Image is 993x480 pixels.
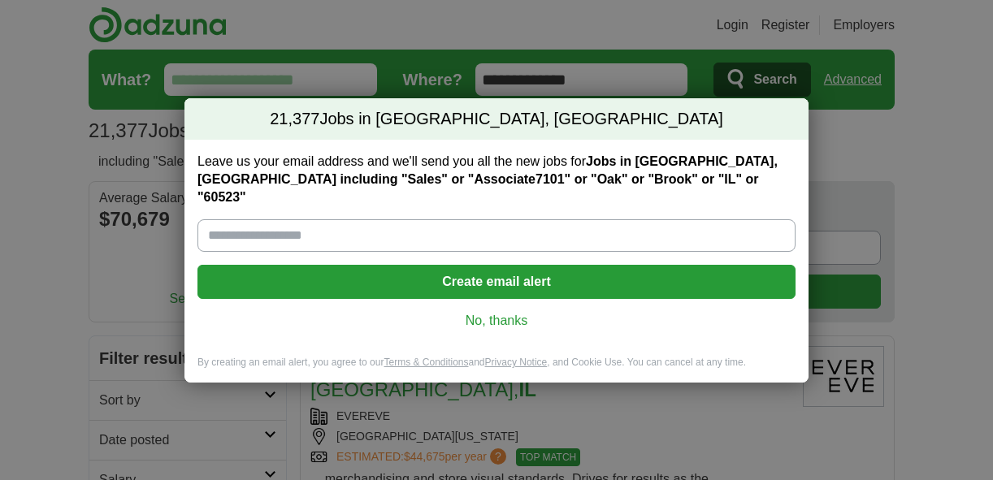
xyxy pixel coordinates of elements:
h2: Jobs in [GEOGRAPHIC_DATA], [GEOGRAPHIC_DATA] [184,98,809,141]
a: Terms & Conditions [384,357,468,368]
label: Leave us your email address and we'll send you all the new jobs for [197,153,796,206]
div: By creating an email alert, you agree to our and , and Cookie Use. You can cancel at any time. [184,356,809,383]
a: Privacy Notice [485,357,548,368]
a: No, thanks [210,312,783,330]
span: 21,377 [270,108,319,131]
button: Create email alert [197,265,796,299]
strong: Jobs in [GEOGRAPHIC_DATA], [GEOGRAPHIC_DATA] including "Sales" or "Associate7101" or "Oak" or "Br... [197,154,778,204]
